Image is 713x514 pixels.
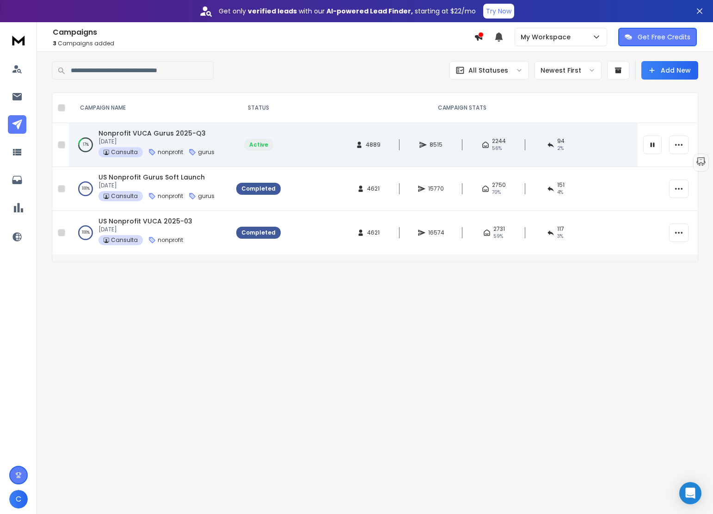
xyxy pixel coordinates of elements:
[83,140,89,149] p: 17 %
[486,6,511,16] p: Try Now
[428,185,444,192] span: 15770
[492,137,506,145] span: 2244
[158,149,183,156] p: nonprofit
[557,189,563,196] span: 4 %
[111,236,138,244] p: Cansulta
[69,211,231,255] td: 100%US Nonprofit VUCA 2025-03[DATE]Cansultanonprofit
[53,40,474,47] p: Campaigns added
[241,185,276,192] div: Completed
[557,233,563,240] span: 3 %
[231,93,286,123] th: STATUS
[557,145,564,152] span: 2 %
[492,181,506,189] span: 2750
[9,490,28,508] button: C
[98,226,192,233] p: [DATE]
[326,6,413,16] strong: AI-powered Lead Finder,
[468,66,508,75] p: All Statuses
[198,149,215,156] p: gurus
[158,192,183,200] p: nonprofit
[98,173,205,182] a: US Nonprofit Gurus Soft Launch
[111,149,138,156] p: Cansulta
[98,138,215,145] p: [DATE]
[492,145,502,152] span: 56 %
[638,32,690,42] p: Get Free Credits
[430,141,443,149] span: 8515
[557,225,564,233] span: 117
[679,482,701,504] div: Open Intercom Messenger
[367,185,380,192] span: 4621
[219,6,476,16] p: Get only with our starting at $22/mo
[82,184,90,193] p: 100 %
[53,27,474,38] h1: Campaigns
[493,225,505,233] span: 2731
[248,6,297,16] strong: verified leads
[483,4,514,19] button: Try Now
[366,141,381,149] span: 4889
[98,129,206,138] a: Nonprofit VUCA Gurus 2025-Q3
[618,28,697,46] button: Get Free Credits
[241,229,276,236] div: Completed
[98,217,192,226] a: US Nonprofit VUCA 2025-03
[9,31,28,49] img: logo
[158,236,183,244] p: nonprofit
[535,61,602,80] button: Newest First
[198,192,215,200] p: gurus
[557,137,565,145] span: 94
[641,61,698,80] button: Add New
[69,167,231,211] td: 100%US Nonprofit Gurus Soft Launch[DATE]Cansultanonprofitgurus
[493,233,503,240] span: 59 %
[69,93,231,123] th: CAMPAIGN NAME
[69,123,231,167] td: 17%Nonprofit VUCA Gurus 2025-Q3[DATE]Cansultanonprofitgurus
[521,32,574,42] p: My Workspace
[98,182,215,189] p: [DATE]
[53,39,56,47] span: 3
[286,93,638,123] th: CAMPAIGN STATS
[557,181,565,189] span: 151
[249,141,268,149] div: Active
[82,228,90,237] p: 100 %
[492,189,501,196] span: 70 %
[428,229,444,236] span: 16574
[367,229,380,236] span: 4621
[111,192,138,200] p: Cansulta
